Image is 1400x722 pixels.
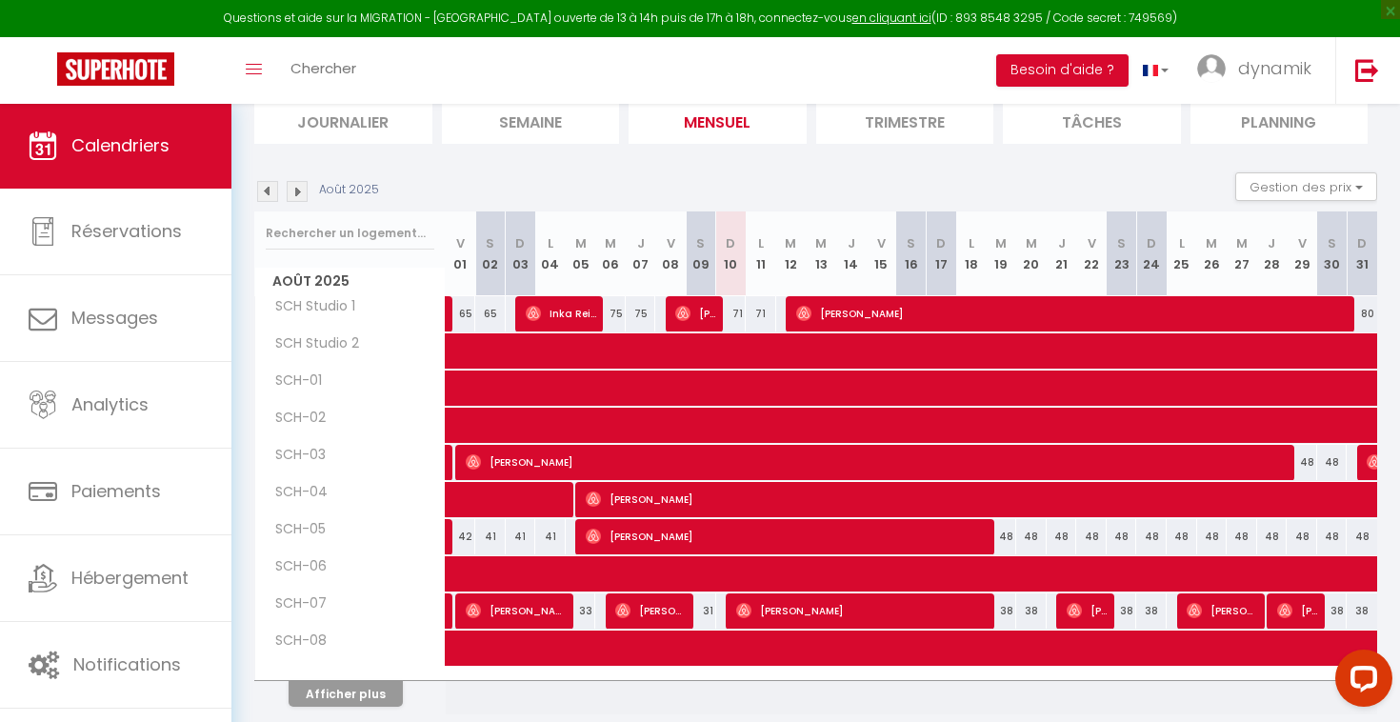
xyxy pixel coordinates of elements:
span: dynamik [1238,56,1311,80]
span: Paiements [71,479,161,503]
div: 48 [1257,519,1288,554]
th: 24 [1136,211,1167,296]
abbr: D [515,234,525,252]
th: 28 [1257,211,1288,296]
iframe: LiveChat chat widget [1320,642,1400,722]
span: [PERSON_NAME] [736,592,990,629]
abbr: M [1026,234,1037,252]
span: [PERSON_NAME] [675,295,716,331]
button: Besoin d'aide ? [996,54,1129,87]
li: Tâches [1003,97,1181,144]
div: 38 [1016,593,1047,629]
th: 11 [746,211,776,296]
th: 13 [806,211,836,296]
th: 29 [1287,211,1317,296]
th: 16 [896,211,927,296]
abbr: V [877,234,886,252]
span: Notifications [73,652,181,676]
p: Août 2025 [319,181,379,199]
th: 27 [1227,211,1257,296]
div: 42 [446,519,476,554]
span: Inka Reiße [526,295,597,331]
th: 04 [535,211,566,296]
th: 23 [1107,211,1137,296]
div: 38 [1317,593,1348,629]
div: 75 [595,296,626,331]
th: 09 [686,211,716,296]
abbr: M [1236,234,1248,252]
th: 20 [1016,211,1047,296]
abbr: V [1088,234,1096,252]
abbr: S [907,234,915,252]
span: [PERSON_NAME] [1277,592,1318,629]
span: [PERSON_NAME] [796,295,1355,331]
div: 48 [1136,519,1167,554]
abbr: J [848,234,855,252]
div: 41 [535,519,566,554]
a: Chercher [276,37,370,104]
div: 48 [1317,519,1348,554]
span: Hébergement [71,566,189,590]
span: Réservations [71,219,182,243]
div: 48 [1347,519,1377,554]
th: 30 [1317,211,1348,296]
li: Journalier [254,97,432,144]
abbr: L [969,234,974,252]
span: SCH-04 [258,482,332,503]
span: SCH-05 [258,519,330,540]
div: 41 [506,519,536,554]
th: 07 [626,211,656,296]
div: 65 [475,296,506,331]
span: Messages [71,306,158,330]
div: 31 [686,593,716,629]
th: 15 [866,211,896,296]
li: Planning [1190,97,1369,144]
span: Analytics [71,392,149,416]
abbr: V [667,234,675,252]
div: 38 [987,593,1017,629]
span: Chercher [290,58,356,78]
abbr: S [486,234,494,252]
th: 06 [595,211,626,296]
span: [PERSON_NAME] [466,592,568,629]
th: 19 [987,211,1017,296]
a: en cliquant ici [852,10,931,26]
span: [PERSON_NAME] [615,592,687,629]
span: SCH-01 [258,371,330,391]
div: 48 [1076,519,1107,554]
span: SCH-02 [258,408,330,429]
img: Super Booking [57,52,174,86]
div: 33 [566,593,596,629]
li: Semaine [442,97,620,144]
th: 10 [716,211,747,296]
th: 26 [1197,211,1228,296]
button: Afficher plus [289,681,403,707]
span: SCH-03 [258,445,330,466]
div: 38 [1136,593,1167,629]
a: ... dynamik [1183,37,1335,104]
div: 48 [1047,519,1077,554]
abbr: S [1328,234,1336,252]
th: 22 [1076,211,1107,296]
abbr: V [456,234,465,252]
span: SCH-06 [258,556,331,577]
div: 48 [1167,519,1197,554]
span: SCH-08 [258,631,331,652]
div: 48 [987,519,1017,554]
abbr: J [1058,234,1066,252]
div: 48 [1227,519,1257,554]
abbr: D [1357,234,1367,252]
abbr: M [785,234,796,252]
abbr: L [548,234,553,252]
abbr: L [1179,234,1185,252]
th: 25 [1167,211,1197,296]
abbr: M [575,234,587,252]
span: SCH-07 [258,593,331,614]
button: Gestion des prix [1235,172,1377,201]
abbr: S [696,234,705,252]
th: 31 [1347,211,1377,296]
span: Août 2025 [255,268,445,295]
div: 41 [475,519,506,554]
div: 48 [1107,519,1137,554]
